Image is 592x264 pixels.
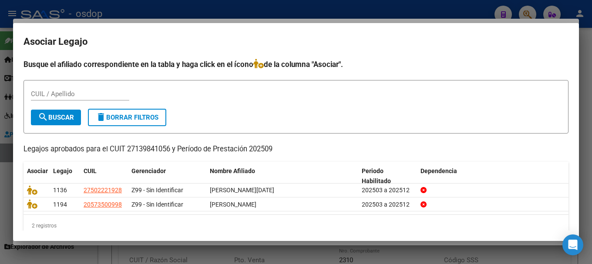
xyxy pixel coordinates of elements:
[24,33,568,50] h2: Asociar Legajo
[24,59,568,70] h4: Busque el afiliado correspondiente en la tabla y haga click en el ícono de la columna "Asociar".
[210,167,255,174] span: Nombre Afiliado
[80,162,128,190] datatable-header-cell: CUIL
[31,110,81,125] button: Buscar
[84,201,122,208] span: 20573500998
[131,201,183,208] span: Z99 - Sin Identificar
[84,187,122,194] span: 27502221928
[96,112,106,122] mat-icon: delete
[210,187,274,194] span: ZABALA REYNOSO LUCIA BELEN
[206,162,358,190] datatable-header-cell: Nombre Afiliado
[24,144,568,155] p: Legajos aprobados para el CUIT 27139841056 y Período de Prestación 202509
[24,162,50,190] datatable-header-cell: Asociar
[53,187,67,194] span: 1136
[358,162,417,190] datatable-header-cell: Periodo Habilitado
[210,201,256,208] span: ZABALA REYNOSO CRISTIAN ANDRES
[53,201,67,208] span: 1194
[96,114,158,121] span: Borrar Filtros
[131,187,183,194] span: Z99 - Sin Identificar
[27,167,48,174] span: Asociar
[131,167,166,174] span: Gerenciador
[24,215,568,237] div: 2 registros
[50,162,80,190] datatable-header-cell: Legajo
[562,234,583,255] div: Open Intercom Messenger
[38,114,74,121] span: Buscar
[38,112,48,122] mat-icon: search
[84,167,97,174] span: CUIL
[417,162,569,190] datatable-header-cell: Dependencia
[420,167,457,174] span: Dependencia
[88,109,166,126] button: Borrar Filtros
[53,167,72,174] span: Legajo
[362,185,414,195] div: 202503 a 202512
[362,200,414,210] div: 202503 a 202512
[128,162,206,190] datatable-header-cell: Gerenciador
[362,167,391,184] span: Periodo Habilitado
